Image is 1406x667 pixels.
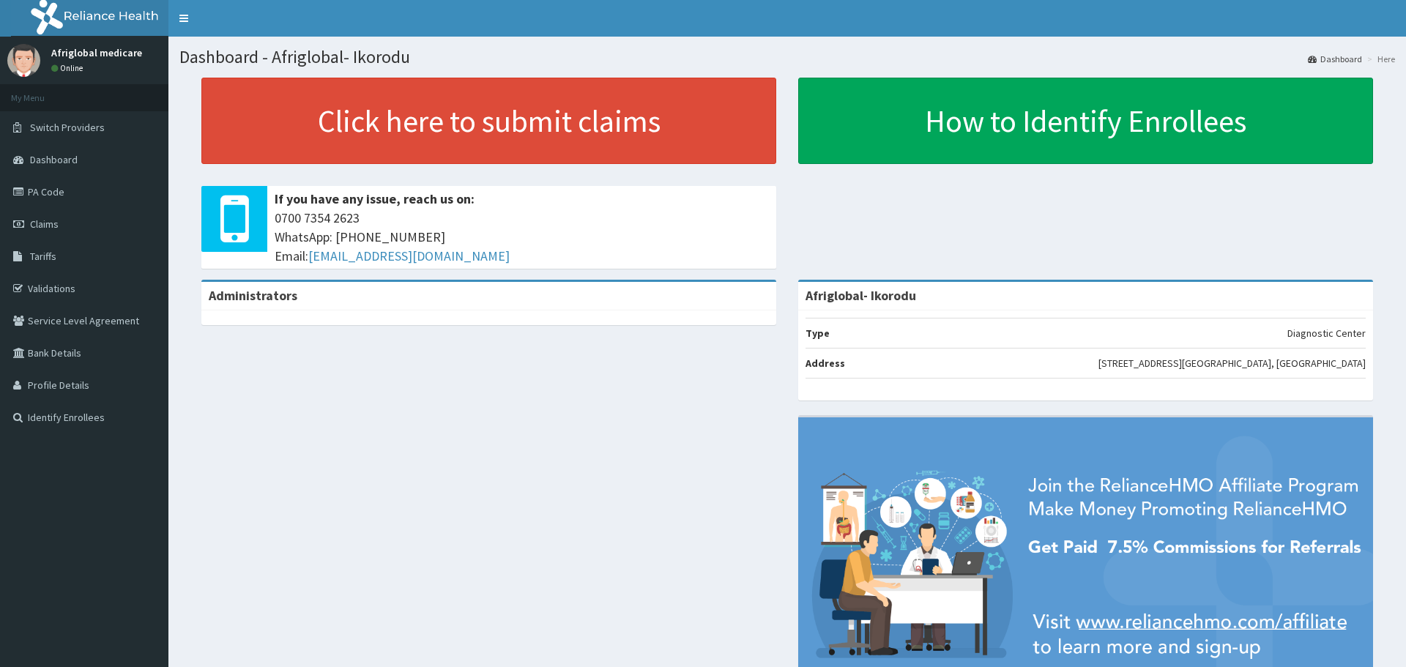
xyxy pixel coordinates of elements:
p: [STREET_ADDRESS][GEOGRAPHIC_DATA], [GEOGRAPHIC_DATA] [1098,356,1366,370]
p: Diagnostic Center [1287,326,1366,340]
span: Dashboard [30,153,78,166]
a: Dashboard [1308,53,1362,65]
li: Here [1364,53,1395,65]
a: How to Identify Enrollees [798,78,1373,164]
h1: Dashboard - Afriglobal- Ikorodu [179,48,1395,67]
span: Switch Providers [30,121,105,134]
b: If you have any issue, reach us on: [275,190,475,207]
b: Type [806,327,830,340]
span: 0700 7354 2623 WhatsApp: [PHONE_NUMBER] Email: [275,209,769,265]
a: Online [51,63,86,73]
img: User Image [7,44,40,77]
b: Address [806,357,845,370]
strong: Afriglobal- Ikorodu [806,287,916,304]
span: Tariffs [30,250,56,263]
span: Claims [30,217,59,231]
a: Click here to submit claims [201,78,776,164]
p: Afriglobal medicare [51,48,142,58]
b: Administrators [209,287,297,304]
a: [EMAIL_ADDRESS][DOMAIN_NAME] [308,247,510,264]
